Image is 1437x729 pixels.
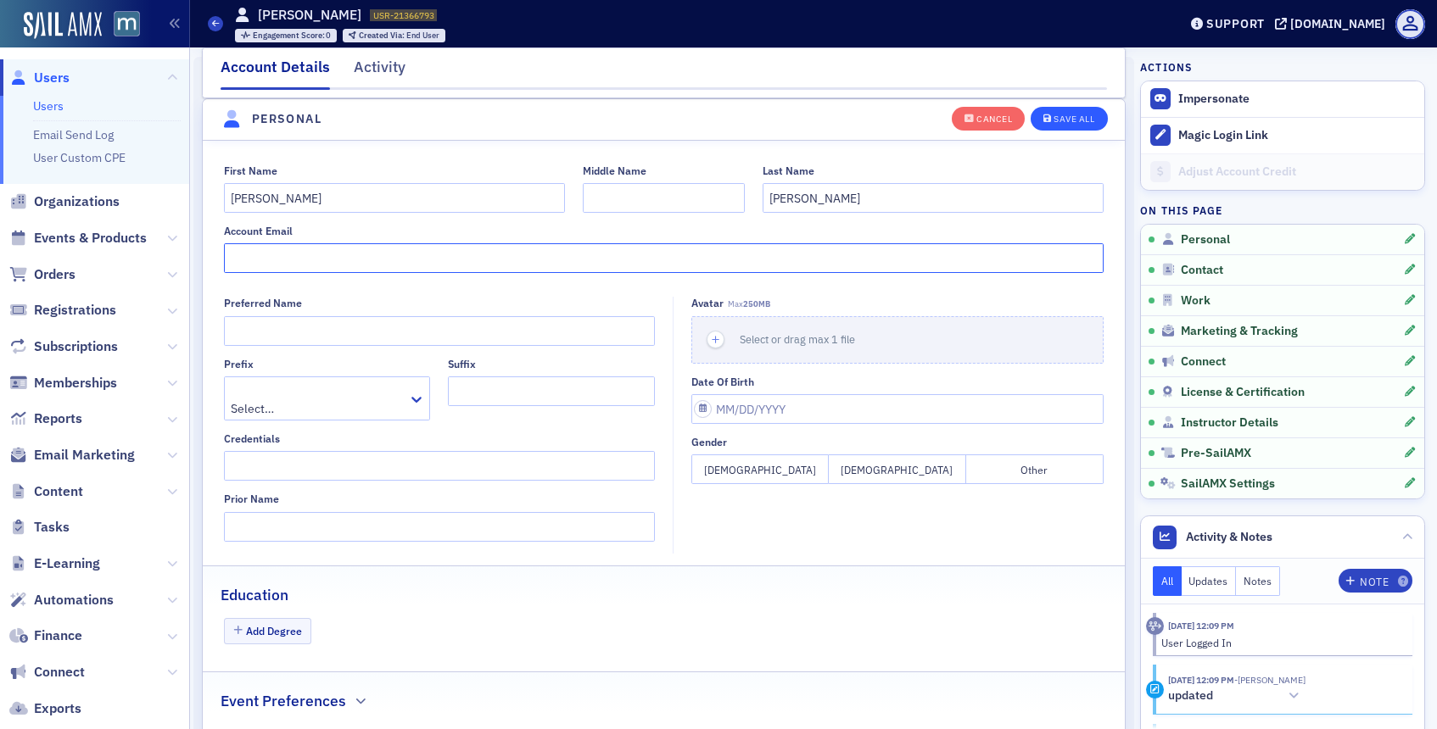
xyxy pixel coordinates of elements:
button: Emoji picker [53,555,67,569]
button: Send a message… [291,548,318,576]
div: [DOMAIN_NAME] [1290,16,1385,31]
p: The team can also help [82,21,211,38]
button: Updates [1182,566,1237,596]
span: Personal [1181,232,1230,248]
button: Note [1339,569,1412,593]
button: Gif picker [81,555,94,569]
span: License & Certification [1181,385,1305,400]
time: 10/10/2025 12:09 PM [1168,674,1234,686]
span: Orders [34,265,75,284]
h5: updated [1168,688,1213,704]
div: Gender [691,436,727,448]
span: Reports [34,409,82,428]
button: Magic Login Link [1141,117,1424,153]
button: [DEMOGRAPHIC_DATA] [691,454,829,484]
div: Note [1360,577,1389,587]
div: Date of Birth [691,376,754,388]
button: All [1153,566,1182,596]
img: Profile image for Operator [48,9,75,36]
span: Connect [1181,354,1226,370]
span: Marketing & Tracking [1181,324,1298,339]
div: End User [359,31,439,41]
div: Justin says… [14,162,326,246]
div: Activity [1146,617,1164,635]
div: Credentials [224,432,280,445]
a: E-Learning [9,554,100,573]
button: updated [1168,687,1306,705]
span: Automations [34,591,114,609]
span: Content [34,482,83,501]
span: Connect [34,663,85,682]
img: SailAMX [24,12,102,39]
div: Glad to help, that was a weird one. Have a good one![PERSON_NAME] • 20h ago [14,447,278,500]
div: Aidan says… [14,246,326,380]
div: On an order every time the order items are saved it recalculates the price, even if nothing was c... [14,246,278,366]
button: Select or drag max 1 file [691,316,1104,364]
h2: Event Preferences [221,690,346,712]
a: Users [9,69,70,87]
div: 0 [253,31,332,41]
h4: Actions [1140,59,1193,75]
button: Impersonate [1178,92,1250,107]
div: I appreciate you good man as always! I will keep that in mind moving forward! [75,390,312,423]
a: Automations [9,591,114,609]
h1: Operator [82,8,143,21]
a: View Homepage [102,11,140,40]
span: Work [1181,293,1211,309]
span: Pre-SailAMX [1181,446,1251,461]
div: Engagement Score: 0 [235,29,338,42]
a: Email Marketing [9,446,135,465]
input: MM/DD/YYYY [691,394,1104,424]
span: USR-21366793 [373,9,434,21]
div: Preferred Name [224,297,302,309]
button: Cancel [952,106,1025,130]
div: Aidan says… [14,447,326,531]
button: Home [266,7,298,39]
div: Suffix [448,358,476,370]
img: SailAMX [114,11,140,37]
div: Account Email [224,225,293,237]
a: Memberships [9,374,117,392]
h2: Education [221,584,288,606]
div: Avatar [691,297,724,309]
div: Account Details [221,56,330,90]
span: Email Marketing [34,446,135,465]
div: I just spoke with [PERSON_NAME] and they were no changes or updates to the order. [61,162,326,232]
div: On an order every time the order items are saved it recalculates the price, even if nothing was c... [27,256,265,356]
a: Users [33,98,64,114]
a: Subscriptions [9,337,118,356]
div: Save All [1054,114,1094,124]
textarea: Message… [14,520,325,548]
a: Reports [9,409,82,428]
span: Aidan Walton [1234,674,1306,686]
a: Connect [9,663,85,682]
a: Content [9,482,83,501]
div: Update [1146,681,1164,698]
div: I appreciate you good man as always! I will keep that in mind moving forward! [61,380,326,433]
span: Max [728,298,770,309]
button: Notes [1236,566,1280,596]
span: Exports [34,699,81,718]
a: Orders [9,265,75,284]
span: Engagement Score : [253,30,327,41]
span: Memberships [34,374,117,392]
div: User Logged In [1161,635,1401,650]
div: Glad to help, that was a weird one. Have a good one! [27,457,265,490]
h1: [PERSON_NAME] [258,6,361,25]
div: Justin says… [14,380,326,447]
span: Subscriptions [34,337,118,356]
div: [PERSON_NAME] • 20h ago [27,504,167,514]
span: Events & Products [34,229,147,248]
span: Registrations [34,301,116,320]
div: Support [1206,16,1265,31]
h4: Personal [252,110,322,128]
div: Select… [231,400,340,418]
button: [DOMAIN_NAME] [1275,18,1391,30]
span: Profile [1395,9,1425,39]
span: SailAMX Settings [1181,476,1275,492]
a: User Custom CPE [33,150,126,165]
a: Email Send Log [33,127,114,142]
div: Magic Login Link [1178,128,1416,143]
div: Created Via: End User [343,29,445,42]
